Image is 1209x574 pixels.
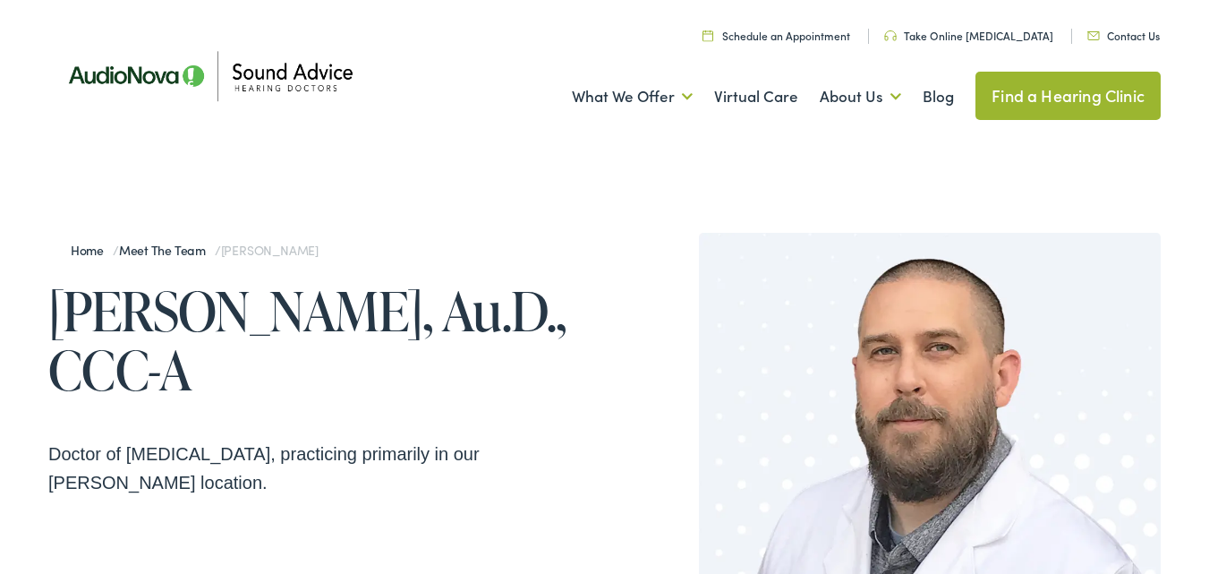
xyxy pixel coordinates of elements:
span: / / [71,241,319,259]
a: Contact Us [1087,28,1160,43]
a: Find a Hearing Clinic [975,72,1161,120]
h1: [PERSON_NAME], Au.D., CCC-A [48,281,604,399]
a: Home [71,241,113,259]
a: About Us [820,64,901,130]
a: Schedule an Appointment [702,28,850,43]
a: Virtual Care [714,64,798,130]
p: Doctor of [MEDICAL_DATA], practicing primarily in our [PERSON_NAME] location. [48,440,604,497]
a: Meet the Team [119,241,215,259]
a: What We Offer [572,64,693,130]
a: Take Online [MEDICAL_DATA] [884,28,1053,43]
span: [PERSON_NAME] [221,241,319,259]
a: Blog [923,64,954,130]
img: Headphone icon in a unique green color, suggesting audio-related services or features. [884,30,897,41]
img: Icon representing mail communication in a unique green color, indicative of contact or communicat... [1087,31,1100,40]
img: Calendar icon in a unique green color, symbolizing scheduling or date-related features. [702,30,713,41]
